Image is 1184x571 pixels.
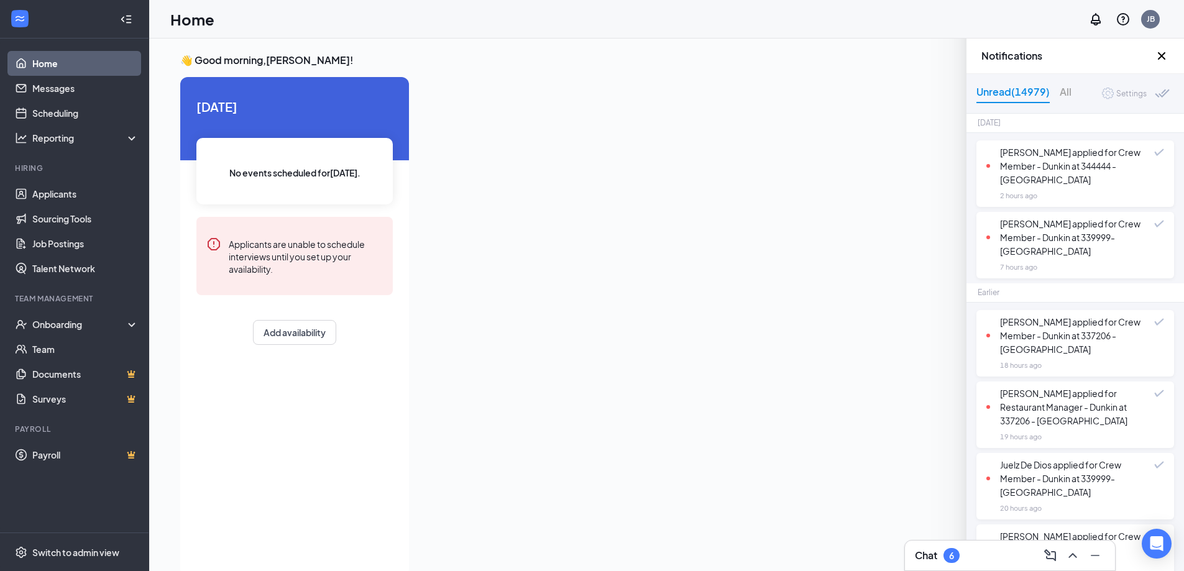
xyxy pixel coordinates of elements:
[986,529,1154,570] div: [PERSON_NAME] applied for Crew Member - Dunkin at 337206 - [GEOGRAPHIC_DATA]
[986,217,1154,258] div: [PERSON_NAME] applied for Crew Member - Dunkin at 339999- [GEOGRAPHIC_DATA]
[32,132,139,144] div: Reporting
[32,337,139,362] a: Team
[1085,546,1105,565] button: Minimize
[986,386,1154,427] div: [PERSON_NAME] applied for Restaurant Manager - Dunkin at 337206 - [GEOGRAPHIC_DATA]
[986,315,1154,356] div: [PERSON_NAME] applied for Crew Member - Dunkin at 337206 - [GEOGRAPHIC_DATA]
[15,163,136,173] div: Hiring
[1116,12,1131,27] svg: QuestionInfo
[32,231,139,256] a: Job Postings
[976,84,1050,103] div: Unread (14979)
[1040,546,1060,565] button: ComposeMessage
[15,318,27,331] svg: UserCheck
[1088,548,1103,563] svg: Minimize
[32,362,139,386] a: DocumentsCrown
[978,117,1001,129] div: [DATE]
[206,237,221,252] svg: Error
[1142,529,1172,559] div: Open Intercom Messenger
[196,97,393,116] span: [DATE]
[1065,548,1080,563] svg: ChevronUp
[986,145,1154,186] div: [PERSON_NAME] applied for Crew Member - Dunkin at 344444 - [GEOGRAPHIC_DATA]
[32,101,139,126] a: Scheduling
[229,166,360,180] span: No events scheduled for [DATE] .
[978,286,999,299] div: Earlier
[253,320,336,345] button: Add availability
[15,293,136,304] div: Team Management
[32,546,119,559] div: Switch to admin view
[15,546,27,559] svg: Settings
[15,132,27,144] svg: Analysis
[949,550,954,561] div: 6
[32,76,139,101] a: Messages
[1000,502,1042,514] div: 20 hours ago
[1043,548,1058,563] svg: ComposeMessage
[1000,359,1042,372] div: 18 hours ago
[32,318,128,331] div: Onboarding
[1116,88,1147,100] div: Settings
[32,206,139,231] a: Sourcing Tools
[1000,261,1037,273] div: 7 hours ago
[14,12,26,25] svg: WorkstreamLogo
[32,51,139,76] a: Home
[981,49,1154,63] h3: Notifications
[1088,12,1103,27] svg: Notifications
[986,458,1154,499] div: Juelz De Dios applied for Crew Member - Dunkin at 339999- [GEOGRAPHIC_DATA]
[229,237,383,275] div: Applicants are unable to schedule interviews until you set up your availability.
[1000,190,1037,202] div: 2 hours ago
[1154,48,1169,63] button: Close
[1147,14,1155,24] div: JB
[32,442,139,467] a: PayrollCrown
[32,181,139,206] a: Applicants
[120,13,132,25] svg: Collapse
[180,53,1115,67] h3: 👋 Good morning, [PERSON_NAME] !
[1063,546,1083,565] button: ChevronUp
[915,549,937,562] h3: Chat
[1154,48,1169,63] svg: Cross
[32,386,139,411] a: SurveysCrown
[32,256,139,281] a: Talent Network
[170,9,214,30] h1: Home
[1000,431,1042,443] div: 19 hours ago
[15,424,136,434] div: Payroll
[1060,84,1072,103] div: All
